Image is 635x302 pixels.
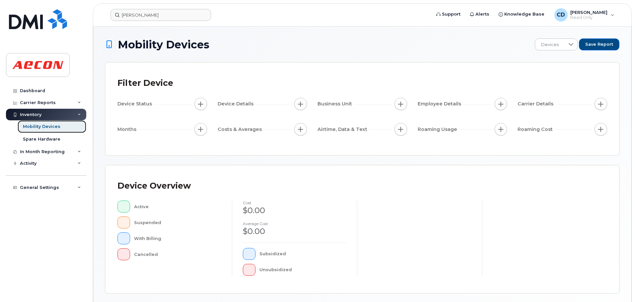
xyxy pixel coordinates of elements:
span: Device Details [218,100,255,107]
div: Active [134,201,222,212]
button: Save Report [579,38,619,50]
span: Months [117,126,138,133]
span: Device Status [117,100,154,107]
span: Carrier Details [518,100,555,107]
div: With Billing [134,232,222,244]
span: Business Unit [317,100,354,107]
div: Subsidized [259,248,347,260]
span: Save Report [585,41,613,47]
span: Roaming Cost [518,126,555,133]
div: $0.00 [243,226,346,237]
h4: Average cost [243,221,346,226]
span: Costs & Averages [218,126,264,133]
div: Suspended [134,216,222,228]
span: Employee Details [418,100,463,107]
div: Filter Device [117,75,173,92]
span: Airtime, Data & Text [317,126,369,133]
div: Unsubsidized [259,264,347,276]
div: Cancelled [134,248,222,260]
div: $0.00 [243,205,346,216]
span: Devices [535,39,565,51]
h4: cost [243,201,346,205]
div: Device Overview [117,177,191,195]
span: Mobility Devices [118,39,209,50]
span: Roaming Usage [418,126,459,133]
